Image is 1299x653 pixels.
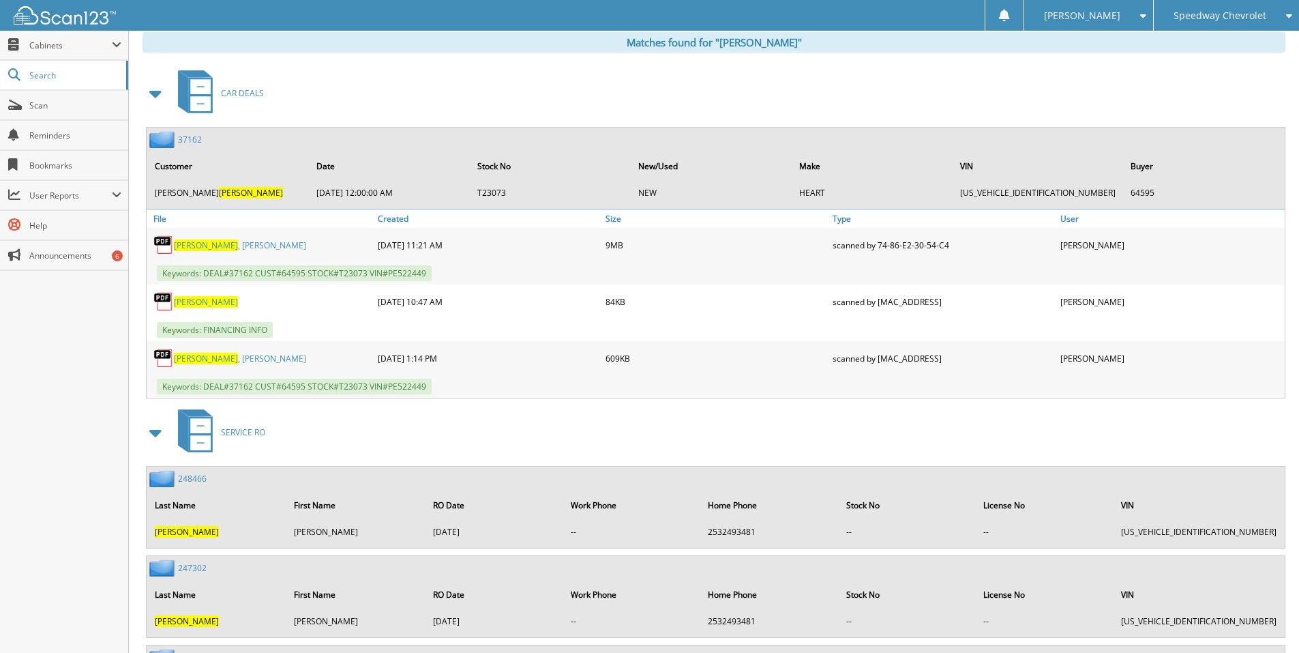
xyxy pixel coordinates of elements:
[174,240,306,251] a: [PERSON_NAME], [PERSON_NAME]
[564,610,700,633] td: --
[219,187,283,199] span: [PERSON_NAME]
[29,130,121,141] span: Reminders
[143,32,1285,53] div: Matches found for "[PERSON_NAME]"
[287,491,425,519] th: First Name
[426,581,563,609] th: RO Date
[1114,581,1283,609] th: VIN
[148,182,308,204] td: [PERSON_NAME]
[148,491,286,519] th: Last Name
[29,190,112,201] span: User Reports
[1057,209,1285,228] a: User
[149,131,178,148] img: folder2.png
[29,40,112,51] span: Cabinets
[792,152,952,180] th: Make
[310,152,469,180] th: Date
[374,209,602,228] a: Created
[147,209,374,228] a: File
[426,610,563,633] td: [DATE]
[287,521,425,543] td: [PERSON_NAME]
[976,521,1113,543] td: --
[155,526,219,538] span: [PERSON_NAME]
[471,182,630,204] td: T23073
[829,209,1057,228] a: Type
[1057,231,1285,259] div: [PERSON_NAME]
[153,235,174,255] img: PDF.png
[701,491,838,519] th: Home Phone
[426,491,563,519] th: RO Date
[153,348,174,368] img: PDF.png
[1057,288,1285,315] div: [PERSON_NAME]
[839,581,975,609] th: Stock No
[374,288,602,315] div: [DATE] 10:47 AM
[602,345,830,372] div: 609KB
[602,288,830,315] div: 84KB
[1057,345,1285,372] div: [PERSON_NAME]
[602,209,830,228] a: Size
[564,491,700,519] th: Work Phone
[1124,182,1283,204] td: 64595
[14,6,116,25] img: scan123-logo-white.svg
[178,473,207,484] a: 248466
[149,560,178,577] img: folder2.png
[1124,152,1283,180] th: Buyer
[1044,12,1120,20] span: [PERSON_NAME]
[157,379,432,394] span: Keywords: DEAL#37162 CUST#64595 STOCK#T23073 VIN#PE522449
[178,562,207,574] a: 247302
[221,87,264,99] span: CAR DEALS
[792,182,952,204] td: HEART
[310,182,469,204] td: [DATE] 12:00:00 AM
[149,470,178,487] img: folder2.png
[174,353,306,364] a: [PERSON_NAME], [PERSON_NAME]
[174,240,238,251] span: [PERSON_NAME]
[829,345,1057,372] div: scanned by [MAC_ADDRESS]
[29,220,121,231] span: Help
[153,291,174,312] img: PDF.png
[178,134,202,145] a: 37162
[29,70,119,81] span: Search
[29,160,121,171] span: Bookmarks
[839,521,975,543] td: --
[174,353,238,364] span: [PERSON_NAME]
[701,521,838,543] td: 2532493481
[602,231,830,259] div: 9MB
[1174,12,1266,20] span: Speedway Chevrolet
[701,581,838,609] th: Home Phone
[1114,521,1283,543] td: [US_VEHICLE_IDENTIFICATION_NUMBER]
[148,581,286,609] th: Last Name
[471,152,630,180] th: Stock No
[157,265,432,281] span: Keywords: DEAL#37162 CUST#64595 STOCK#T23073 VIN#PE522449
[374,345,602,372] div: [DATE] 1:14 PM
[1231,587,1299,653] iframe: Chat Widget
[564,581,700,609] th: Work Phone
[631,182,791,204] td: NEW
[829,231,1057,259] div: scanned by 74-86-E2-30-54-C4
[631,152,791,180] th: New/Used
[148,152,308,180] th: Customer
[29,100,121,111] span: Scan
[829,288,1057,315] div: scanned by [MAC_ADDRESS]
[155,615,219,627] span: [PERSON_NAME]
[170,405,265,459] a: SERVICE RO
[839,610,975,633] td: --
[953,182,1122,204] td: [US_VEHICLE_IDENTIFICATION_NUMBER]
[1114,610,1283,633] td: [US_VEHICLE_IDENTIFICATION_NUMBER]
[953,152,1122,180] th: VIN
[374,231,602,259] div: [DATE] 11:21 AM
[287,610,425,633] td: [PERSON_NAME]
[976,610,1113,633] td: --
[221,426,265,438] span: SERVICE RO
[287,581,425,609] th: First Name
[564,521,700,543] td: --
[839,491,975,519] th: Stock No
[701,610,838,633] td: 2532493481
[157,322,273,338] span: Keywords: FINANCING INFO
[174,296,238,308] a: [PERSON_NAME]
[170,66,264,120] a: CAR DEALS
[426,521,563,543] td: [DATE]
[29,250,121,261] span: Announcements
[1114,491,1283,519] th: VIN
[112,250,123,261] div: 6
[976,581,1113,609] th: License No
